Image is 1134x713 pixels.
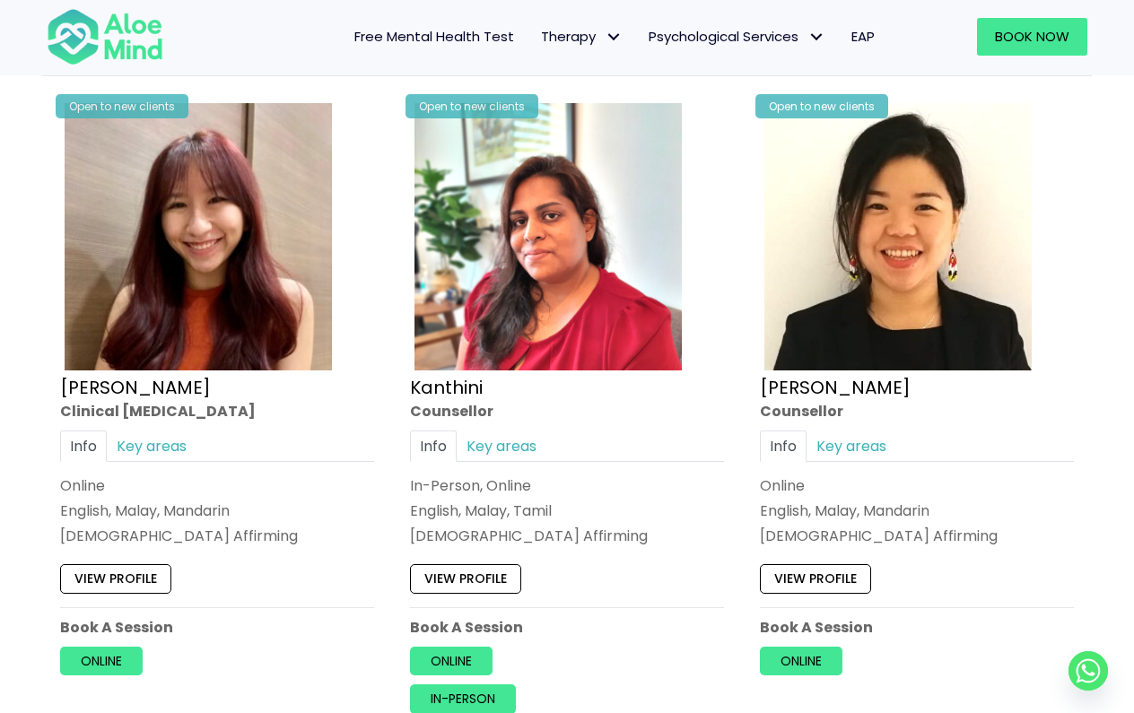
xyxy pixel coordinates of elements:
img: Karen Counsellor [764,103,1032,370]
a: Key areas [807,430,896,462]
a: Key areas [107,430,196,462]
a: TherapyTherapy: submenu [528,18,635,56]
div: In-Person, Online [410,475,724,496]
a: Info [410,430,457,462]
span: Therapy: submenu [600,24,626,50]
span: Book Now [995,27,1069,46]
div: [DEMOGRAPHIC_DATA] Affirming [410,526,724,547]
div: Open to new clients [56,94,188,118]
p: Book A Session [760,617,1074,638]
a: [PERSON_NAME] [60,375,211,400]
span: Free Mental Health Test [354,27,514,46]
a: [PERSON_NAME] [760,375,911,400]
p: Book A Session [410,617,724,638]
span: Psychological Services [649,27,824,46]
a: Key areas [457,430,546,462]
span: EAP [851,27,875,46]
div: Counsellor [760,401,1074,422]
div: Online [760,475,1074,496]
img: Aloe mind Logo [47,7,163,66]
a: Kanthini [410,375,483,400]
img: Jean-300×300 [65,103,332,370]
a: View profile [60,565,171,594]
a: Book Now [977,18,1087,56]
div: Clinical [MEDICAL_DATA] [60,401,374,422]
div: Open to new clients [406,94,538,118]
a: View profile [410,565,521,594]
nav: Menu [187,18,888,56]
a: Free Mental Health Test [341,18,528,56]
a: EAP [838,18,888,56]
img: Kanthini-profile [414,103,682,370]
a: Whatsapp [1069,651,1108,691]
div: Counsellor [410,401,724,422]
a: Info [60,430,107,462]
p: English, Malay, Tamil [410,500,724,521]
a: Psychological ServicesPsychological Services: submenu [635,18,838,56]
p: English, Malay, Mandarin [760,500,1074,521]
span: Psychological Services: submenu [803,24,829,50]
p: English, Malay, Mandarin [60,500,374,521]
a: Online [410,647,493,675]
a: Online [760,647,842,675]
div: Online [60,475,374,496]
a: Info [760,430,807,462]
div: [DEMOGRAPHIC_DATA] Affirming [60,526,374,547]
span: Therapy [541,27,622,46]
p: Book A Session [60,617,374,638]
a: View profile [760,565,871,594]
a: Online [60,647,143,675]
div: Open to new clients [755,94,888,118]
div: [DEMOGRAPHIC_DATA] Affirming [760,526,1074,547]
